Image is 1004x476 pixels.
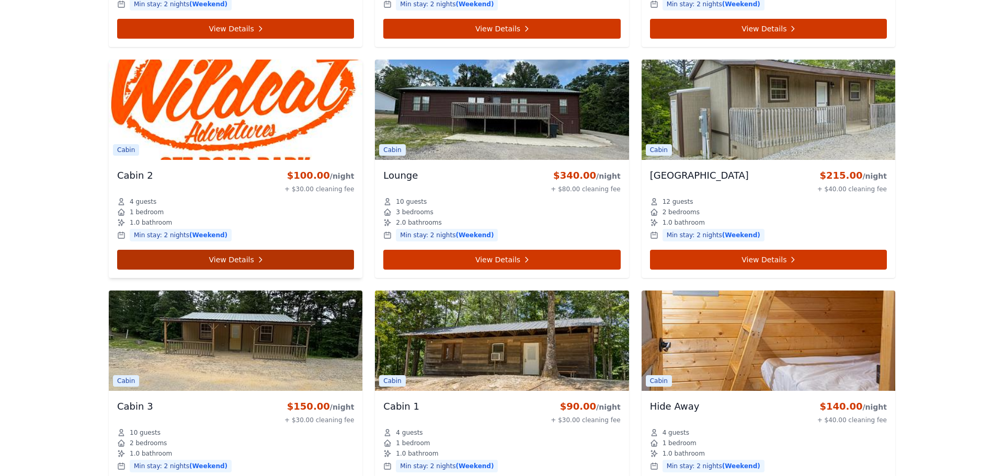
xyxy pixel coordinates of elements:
img: Cabin 2 [109,60,362,160]
span: /night [596,403,621,411]
span: 4 guests [663,428,689,437]
div: + $30.00 cleaning fee [284,416,354,424]
h3: Cabin 2 [117,168,153,183]
h3: [GEOGRAPHIC_DATA] [650,168,749,183]
span: Cabin [113,375,139,387]
span: Cabin [379,144,405,156]
span: 2 bedrooms [130,439,167,447]
span: (Weekend) [722,462,760,470]
span: Min stay: 2 nights [396,460,498,472]
span: (Weekend) [189,462,227,470]
span: (Weekend) [189,231,227,239]
span: (Weekend) [455,231,494,239]
span: /night [330,172,355,180]
div: + $40.00 cleaning fee [817,416,887,424]
span: 1.0 bathroom [663,449,705,458]
a: View Details [650,250,887,270]
div: + $30.00 cleaning fee [284,185,354,193]
span: 4 guests [396,428,423,437]
img: Hide Away [642,291,895,391]
span: Cabin [113,144,139,156]
div: + $80.00 cleaning fee [551,185,620,193]
div: $340.00 [551,168,620,183]
span: 12 guests [663,198,693,206]
h3: Lounge [383,168,418,183]
a: View Details [650,19,887,39]
img: Hillbilly Palace [642,60,895,160]
span: Cabin [379,375,405,387]
span: 1.0 bathroom [663,218,705,227]
span: Min stay: 2 nights [663,460,765,472]
span: 4 guests [130,198,156,206]
img: Lounge [375,60,629,160]
div: $215.00 [817,168,887,183]
a: View Details [117,250,354,270]
span: (Weekend) [455,1,494,8]
img: Cabin 3 [109,291,362,391]
h3: Cabin 3 [117,399,153,414]
span: (Weekend) [189,1,227,8]
h3: Hide Away [650,399,700,414]
span: 3 bedrooms [396,208,433,216]
span: 2.0 bathrooms [396,218,441,227]
h3: Cabin 1 [383,399,419,414]
span: 2 bedrooms [663,208,700,216]
span: Min stay: 2 nights [663,229,765,241]
div: + $30.00 cleaning fee [551,416,620,424]
div: $100.00 [284,168,354,183]
span: 1 bedroom [396,439,430,447]
span: (Weekend) [455,462,494,470]
div: $90.00 [551,399,620,414]
span: (Weekend) [722,1,760,8]
span: 1.0 bathroom [396,449,438,458]
div: $150.00 [284,399,354,414]
span: 1.0 bathroom [130,218,172,227]
img: Cabin 1 [375,291,629,391]
span: Cabin [646,144,672,156]
span: 10 guests [130,428,161,437]
span: 1 bedroom [130,208,164,216]
span: Min stay: 2 nights [396,229,498,241]
span: 1.0 bathroom [130,449,172,458]
div: + $40.00 cleaning fee [817,185,887,193]
span: Cabin [646,375,672,387]
span: Min stay: 2 nights [130,229,232,241]
a: View Details [383,19,620,39]
a: View Details [383,250,620,270]
span: /night [596,172,621,180]
a: View Details [117,19,354,39]
span: /night [330,403,355,411]
span: /night [862,403,887,411]
span: /night [862,172,887,180]
span: 10 guests [396,198,427,206]
span: Min stay: 2 nights [130,460,232,472]
div: $140.00 [817,399,887,414]
span: 1 bedroom [663,439,697,447]
span: (Weekend) [722,231,760,239]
